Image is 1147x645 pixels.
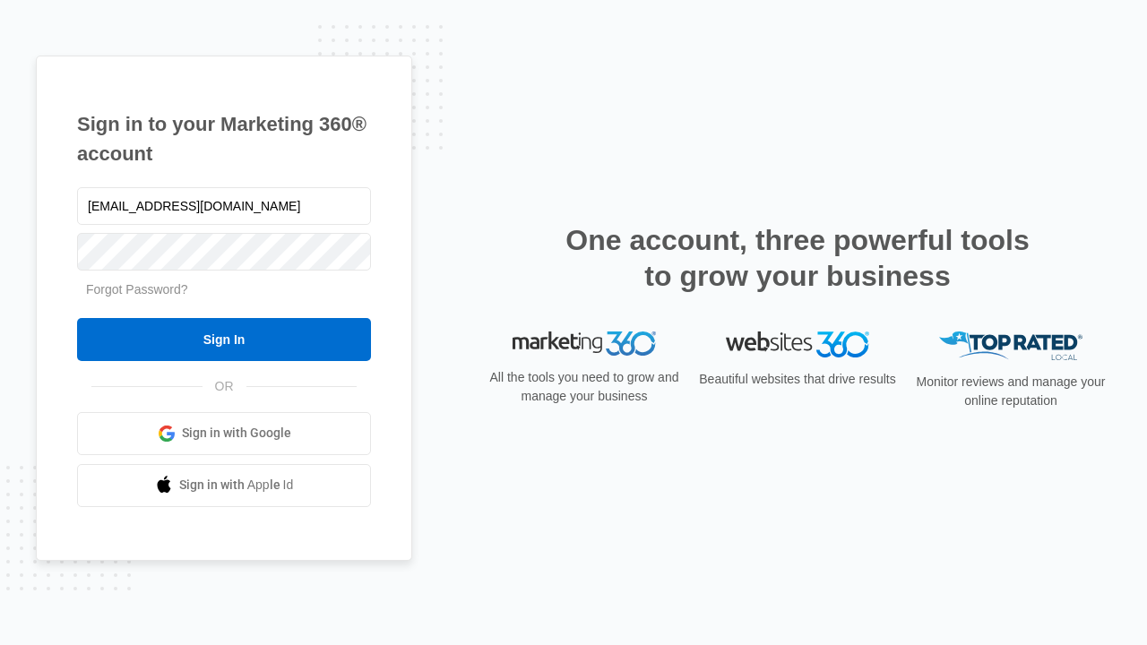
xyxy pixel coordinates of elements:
[484,368,685,406] p: All the tools you need to grow and manage your business
[697,370,898,389] p: Beautiful websites that drive results
[86,282,188,297] a: Forgot Password?
[77,109,371,168] h1: Sign in to your Marketing 360® account
[939,331,1082,361] img: Top Rated Local
[77,464,371,507] a: Sign in with Apple Id
[560,222,1035,294] h2: One account, three powerful tools to grow your business
[726,331,869,357] img: Websites 360
[77,412,371,455] a: Sign in with Google
[77,187,371,225] input: Email
[910,373,1111,410] p: Monitor reviews and manage your online reputation
[203,377,246,396] span: OR
[513,331,656,357] img: Marketing 360
[77,318,371,361] input: Sign In
[182,424,291,443] span: Sign in with Google
[179,476,294,494] span: Sign in with Apple Id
